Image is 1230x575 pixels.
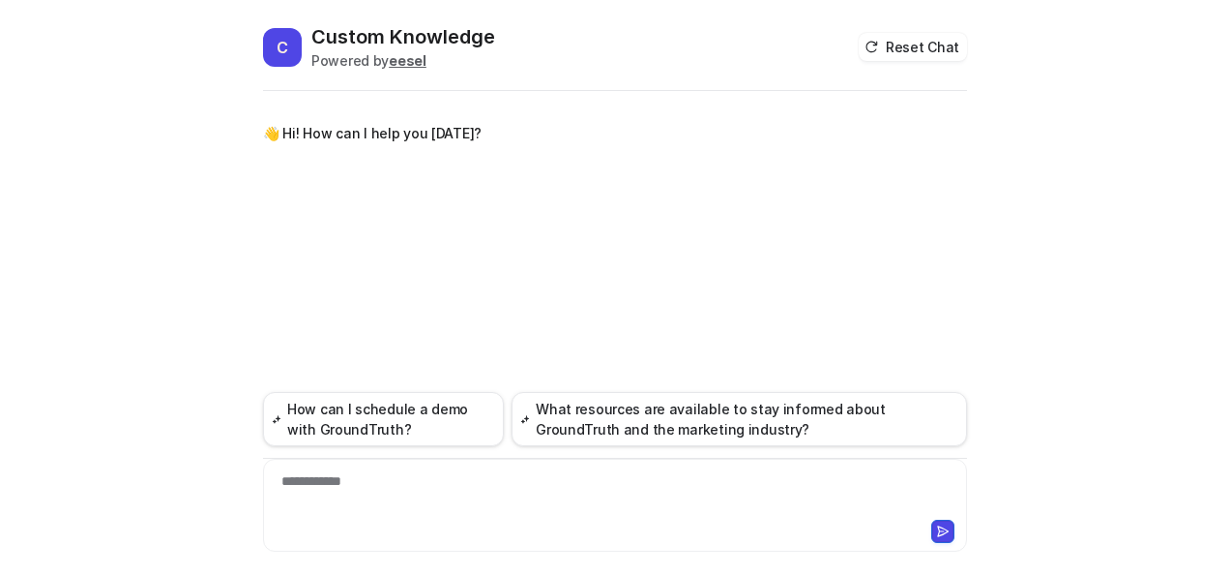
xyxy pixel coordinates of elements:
button: Reset Chat [859,33,967,61]
button: What resources are available to stay informed about GroundTruth and the marketing industry? [512,392,967,446]
div: Powered by [311,50,495,71]
button: How can I schedule a demo with GroundTruth? [263,392,504,446]
p: 👋 Hi! How can I help you [DATE]? [263,122,482,145]
span: C [263,28,302,67]
b: eesel [389,52,426,69]
h2: Custom Knowledge [311,23,495,50]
